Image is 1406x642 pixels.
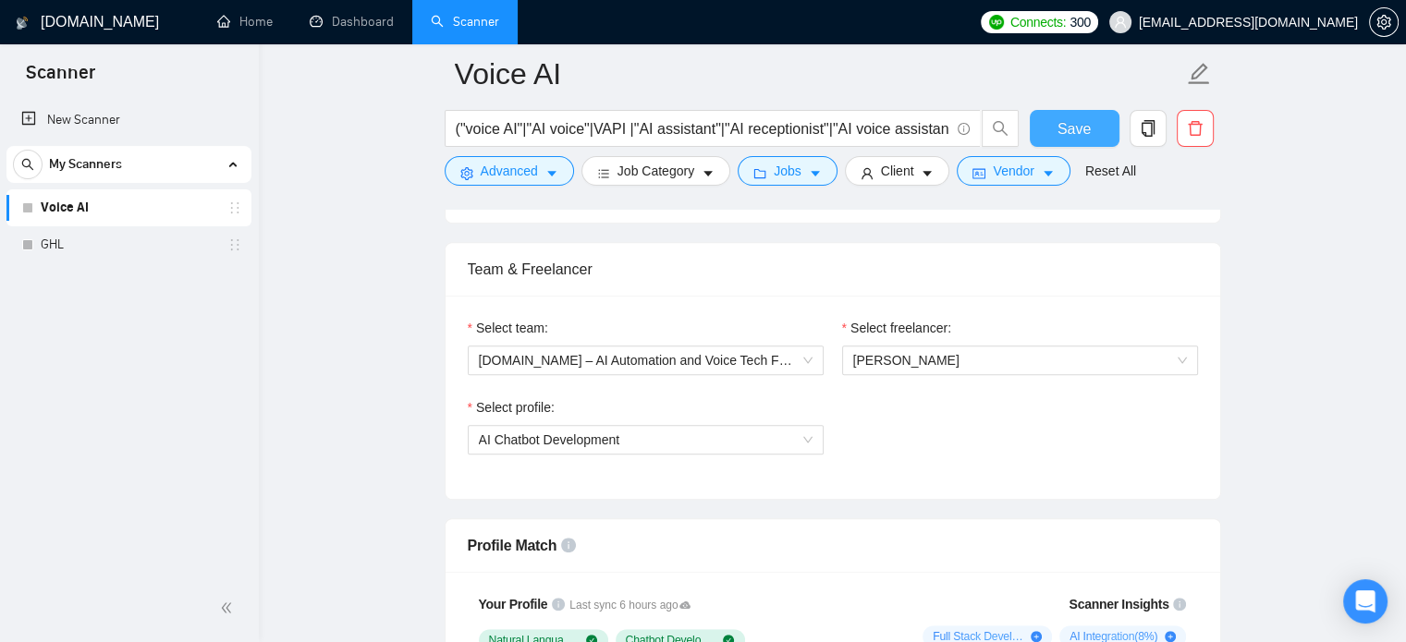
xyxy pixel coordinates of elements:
[41,189,216,226] a: Voice AI
[1031,631,1042,642] span: plus-circle
[1369,15,1399,30] a: setting
[1369,7,1399,37] button: setting
[468,243,1198,296] div: Team & Freelancer
[41,226,216,263] a: GHL
[6,146,251,263] li: My Scanners
[842,318,951,338] label: Select freelancer:
[6,102,251,139] li: New Scanner
[569,597,691,614] span: Last sync 6 hours ago
[921,166,934,180] span: caret-down
[561,538,576,552] span: info-circle
[1173,598,1186,611] span: info-circle
[1131,120,1166,137] span: copy
[853,353,960,368] span: [PERSON_NAME]
[982,110,1019,147] button: search
[468,318,548,338] label: Select team:
[1085,161,1136,181] a: Reset All
[1343,579,1388,624] div: Open Intercom Messenger
[753,166,766,180] span: folder
[455,51,1183,97] input: Scanner name...
[1177,110,1214,147] button: delete
[958,123,970,135] span: info-circle
[431,14,499,30] a: searchScanner
[972,166,985,180] span: idcard
[845,156,950,186] button: userClientcaret-down
[1030,110,1119,147] button: Save
[1370,15,1398,30] span: setting
[227,200,242,215] span: holder
[552,598,565,611] span: info-circle
[481,161,538,181] span: Advanced
[989,15,1004,30] img: upwork-logo.png
[1187,62,1211,86] span: edit
[1070,12,1090,32] span: 300
[1178,120,1213,137] span: delete
[49,146,122,183] span: My Scanners
[861,166,874,180] span: user
[774,161,801,181] span: Jobs
[1130,110,1167,147] button: copy
[993,161,1033,181] span: Vendor
[479,597,548,612] span: Your Profile
[983,120,1018,137] span: search
[581,156,730,186] button: barsJob Categorycaret-down
[227,237,242,252] span: holder
[617,161,694,181] span: Job Category
[1058,117,1091,140] span: Save
[545,166,558,180] span: caret-down
[597,166,610,180] span: bars
[21,102,237,139] a: New Scanner
[479,346,813,374] span: Scalepast.io – AI Automation and Voice Tech From 20-Year Client Systems Experts
[476,397,555,418] span: Select profile:
[738,156,837,186] button: folderJobscaret-down
[1042,166,1055,180] span: caret-down
[809,166,822,180] span: caret-down
[1010,12,1066,32] span: Connects:
[16,8,29,38] img: logo
[1114,16,1127,29] span: user
[468,538,557,553] span: Profile Match
[881,161,914,181] span: Client
[220,599,238,617] span: double-left
[13,150,43,179] button: search
[479,432,620,447] span: AI Chatbot Development
[456,117,949,140] input: Search Freelance Jobs...
[14,158,42,171] span: search
[1069,598,1168,611] span: Scanner Insights
[445,156,574,186] button: settingAdvancedcaret-down
[11,59,110,98] span: Scanner
[1165,631,1176,642] span: plus-circle
[702,166,715,180] span: caret-down
[217,14,273,30] a: homeHome
[460,166,473,180] span: setting
[957,156,1070,186] button: idcardVendorcaret-down
[310,14,394,30] a: dashboardDashboard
